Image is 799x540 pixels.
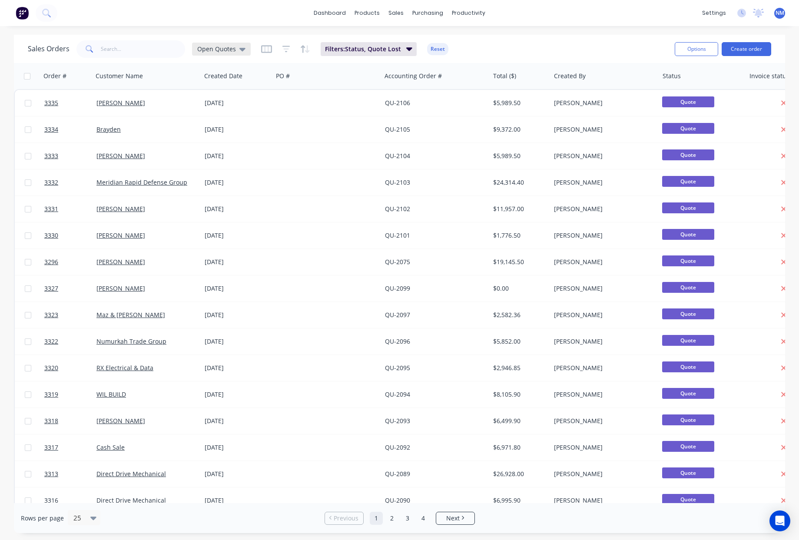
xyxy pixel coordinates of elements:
span: Quote [662,414,714,425]
a: QU-2099 [385,284,410,292]
a: RX Electrical & Data [96,364,153,372]
a: QU-2090 [385,496,410,504]
span: Quote [662,467,714,478]
span: Quote [662,255,714,266]
span: Quote [662,494,714,505]
span: 3333 [44,152,58,160]
a: QU-2101 [385,231,410,239]
div: [DATE] [205,231,269,240]
a: QU-2104 [385,152,410,160]
a: Page 2 [385,512,398,525]
span: 3327 [44,284,58,293]
div: [PERSON_NAME] [554,311,650,319]
span: Filters: Status, Quote Lost [325,45,401,53]
a: Page 3 [401,512,414,525]
span: 3331 [44,205,58,213]
a: 3330 [44,222,96,248]
div: $5,989.50 [493,99,544,107]
div: [DATE] [205,364,269,372]
div: [PERSON_NAME] [554,125,650,134]
span: Quote [662,149,714,160]
a: [PERSON_NAME] [96,284,145,292]
span: Quote [662,441,714,452]
div: [PERSON_NAME] [554,364,650,372]
div: [DATE] [205,337,269,346]
a: [PERSON_NAME] [96,152,145,160]
span: Quote [662,123,714,134]
h1: Sales Orders [28,45,70,53]
div: [DATE] [205,496,269,505]
span: Quote [662,335,714,346]
div: [DATE] [205,417,269,425]
a: [PERSON_NAME] [96,205,145,213]
a: QU-2105 [385,125,410,133]
div: purchasing [408,7,448,20]
a: 3334 [44,116,96,142]
div: [PERSON_NAME] [554,417,650,425]
span: 3330 [44,231,58,240]
div: settings [698,7,730,20]
span: Open Quotes [197,44,236,53]
a: QU-2092 [385,443,410,451]
div: Open Intercom Messenger [769,510,790,531]
div: [PERSON_NAME] [554,178,650,187]
a: 3296 [44,249,96,275]
div: [DATE] [205,443,269,452]
div: $9,372.00 [493,125,544,134]
a: [PERSON_NAME] [96,99,145,107]
div: $5,852.00 [493,337,544,346]
span: 3319 [44,390,58,399]
a: Direct Drive Mechanical [96,496,166,504]
span: Quote [662,308,714,319]
div: [PERSON_NAME] [554,496,650,505]
div: $6,995.90 [493,496,544,505]
div: $8,105.90 [493,390,544,399]
div: [PERSON_NAME] [554,337,650,346]
div: [DATE] [205,284,269,293]
div: $6,499.90 [493,417,544,425]
a: Maz & [PERSON_NAME] [96,311,165,319]
div: Created By [554,72,586,80]
span: 3322 [44,337,58,346]
span: Quote [662,229,714,240]
a: Meridian Rapid Defense Group [96,178,187,186]
div: [DATE] [205,125,269,134]
div: [DATE] [205,258,269,266]
a: QU-2096 [385,337,410,345]
div: Customer Name [96,72,143,80]
a: 3316 [44,487,96,513]
button: Filters:Status, Quote Lost [321,42,417,56]
a: 3335 [44,90,96,116]
div: $19,145.50 [493,258,544,266]
a: QU-2095 [385,364,410,372]
a: 3313 [44,461,96,487]
a: Page 4 [417,512,430,525]
a: [PERSON_NAME] [96,417,145,425]
div: productivity [448,7,490,20]
span: 3334 [44,125,58,134]
span: 3316 [44,496,58,505]
a: Numurkah Trade Group [96,337,166,345]
a: WIL BUILD [96,390,126,398]
a: 3319 [44,381,96,407]
div: [DATE] [205,470,269,478]
div: $0.00 [493,284,544,293]
span: 3313 [44,470,58,478]
div: [PERSON_NAME] [554,99,650,107]
div: products [350,7,384,20]
img: Factory [16,7,29,20]
a: Page 1 is your current page [370,512,383,525]
span: NM [776,9,784,17]
div: [PERSON_NAME] [554,390,650,399]
div: $2,582.36 [493,311,544,319]
a: QU-2103 [385,178,410,186]
span: 3317 [44,443,58,452]
span: Quote [662,388,714,399]
ul: Pagination [321,512,478,525]
div: $26,928.00 [493,470,544,478]
div: [PERSON_NAME] [554,205,650,213]
div: [PERSON_NAME] [554,443,650,452]
div: Accounting Order # [385,72,442,80]
div: [DATE] [205,152,269,160]
a: QU-2097 [385,311,410,319]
